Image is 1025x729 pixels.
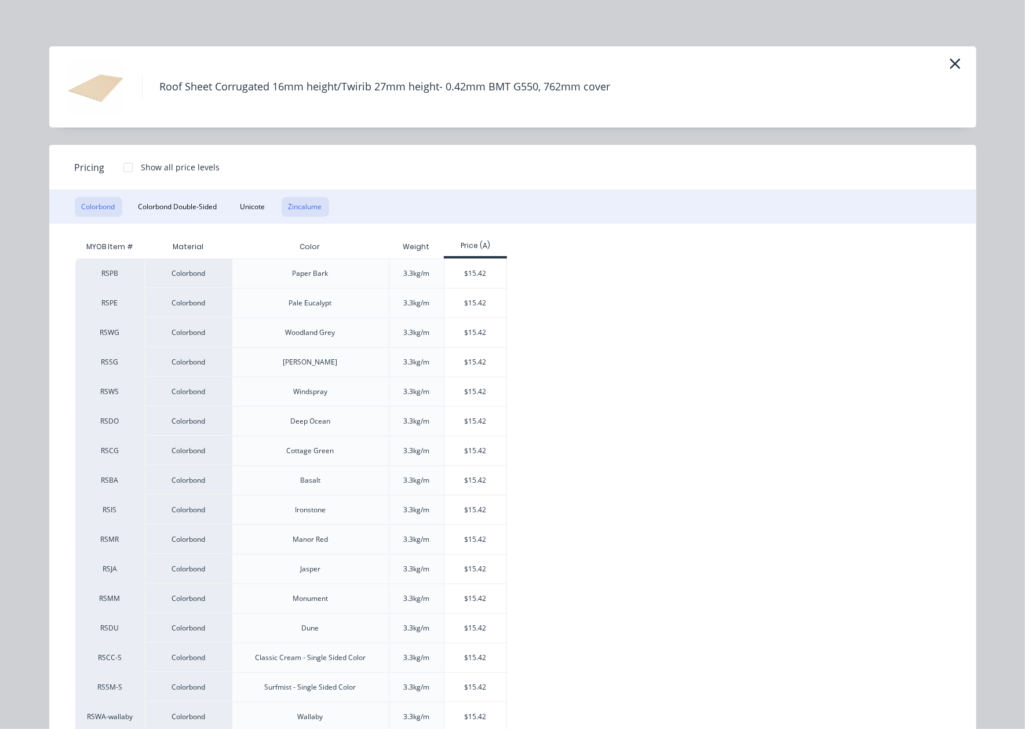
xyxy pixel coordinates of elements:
[145,347,232,377] div: Colorbond
[444,377,506,406] div: $15.42
[145,318,232,347] div: Colorbond
[145,643,232,672] div: Colorbond
[444,259,506,288] div: $15.42
[444,525,506,554] div: $15.42
[444,240,507,251] div: Price (A)
[75,613,145,643] div: RSDU
[444,673,506,702] div: $15.42
[403,682,429,692] div: 3.3kg/m
[145,406,232,436] div: Colorbond
[75,554,145,584] div: RSJA
[293,387,327,397] div: Windspray
[75,161,105,174] span: Pricing
[403,534,429,545] div: 3.3kg/m
[403,387,429,397] div: 3.3kg/m
[293,593,328,604] div: Monument
[302,623,319,633] div: Dune
[75,318,145,347] div: RSWG
[145,258,232,288] div: Colorbond
[75,235,145,258] div: MYOB Item #
[145,465,232,495] div: Colorbond
[403,416,429,427] div: 3.3kg/m
[444,407,506,436] div: $15.42
[293,268,329,279] div: Paper Bark
[403,593,429,604] div: 3.3kg/m
[293,534,328,545] div: Manor Red
[403,712,429,722] div: 3.3kg/m
[403,475,429,486] div: 3.3kg/m
[75,197,122,217] button: Colorbond
[444,436,506,465] div: $15.42
[444,289,506,318] div: $15.42
[403,357,429,367] div: 3.3kg/m
[295,505,326,515] div: Ironstone
[265,682,356,692] div: Surfmist - Single Sided Color
[444,643,506,672] div: $15.42
[444,495,506,524] div: $15.42
[142,76,628,98] h4: Roof Sheet Corrugated 16mm height/Twirib 27mm height- 0.42mm BMT G550, 762mm cover
[145,672,232,702] div: Colorbond
[444,318,506,347] div: $15.42
[75,672,145,702] div: RSSM-S
[145,524,232,554] div: Colorbond
[300,475,320,486] div: Basalt
[75,524,145,554] div: RSMR
[67,58,125,116] img: Roof Sheet Corrugated 16mm height/Twirib 27mm height- 0.42mm BMT G550, 762mm cover
[75,258,145,288] div: RSPB
[403,446,429,456] div: 3.3kg/m
[290,416,330,427] div: Deep Ocean
[145,288,232,318] div: Colorbond
[403,623,429,633] div: 3.3kg/m
[403,298,429,308] div: 3.3kg/m
[145,436,232,465] div: Colorbond
[145,613,232,643] div: Colorbond
[145,235,232,258] div: Material
[75,584,145,613] div: RSMM
[145,495,232,524] div: Colorbond
[289,298,332,308] div: Pale Eucalypt
[255,653,366,663] div: Classic Cream - Single Sided Color
[75,347,145,377] div: RSSG
[282,197,329,217] button: Zincalume
[444,584,506,613] div: $15.42
[75,377,145,406] div: RSWS
[444,614,506,643] div: $15.42
[145,554,232,584] div: Colorbond
[141,161,220,173] div: Show all price levels
[291,232,330,261] div: Color
[300,564,320,574] div: Jasper
[75,495,145,524] div: RSIS
[75,406,145,436] div: RSDO
[403,268,429,279] div: 3.3kg/m
[283,357,338,367] div: [PERSON_NAME]
[75,643,145,672] div: RSCC-S
[403,653,429,663] div: 3.3kg/m
[444,466,506,495] div: $15.42
[287,446,334,456] div: Cottage Green
[75,288,145,318] div: RSPE
[75,436,145,465] div: RSCG
[444,555,506,584] div: $15.42
[234,197,272,217] button: Unicote
[145,377,232,406] div: Colorbond
[286,327,335,338] div: Woodland Grey
[403,505,429,515] div: 3.3kg/m
[393,232,439,261] div: Weight
[403,564,429,574] div: 3.3kg/m
[403,327,429,338] div: 3.3kg/m
[132,197,224,217] button: Colorbond Double-Sided
[444,348,506,377] div: $15.42
[145,584,232,613] div: Colorbond
[298,712,323,722] div: Wallaby
[75,465,145,495] div: RSBA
